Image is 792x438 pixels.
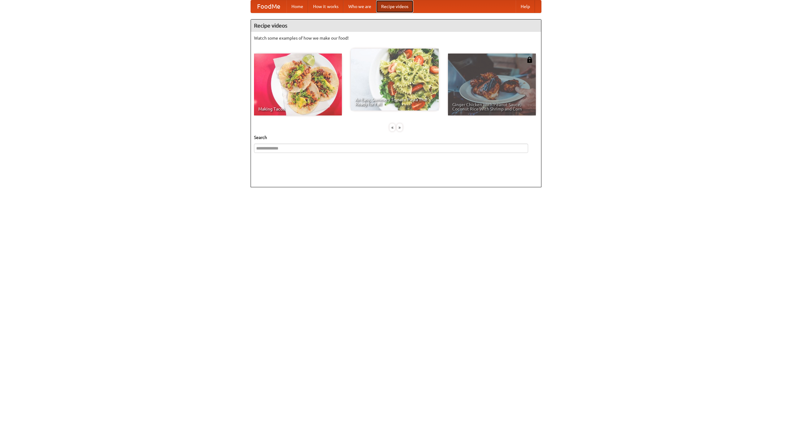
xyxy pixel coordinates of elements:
a: Recipe videos [376,0,413,13]
img: 483408.png [527,57,533,63]
a: Home [286,0,308,13]
h5: Search [254,134,538,141]
div: » [397,124,402,131]
a: How it works [308,0,343,13]
a: Who we are [343,0,376,13]
span: An Easy, Summery Tomato Pasta That's Ready for Fall [355,98,434,106]
a: An Easy, Summery Tomato Pasta That's Ready for Fall [351,49,439,111]
a: Help [516,0,535,13]
div: « [390,124,395,131]
span: Making Tacos [258,107,338,111]
p: Watch some examples of how we make our food! [254,35,538,41]
h4: Recipe videos [251,20,541,32]
a: FoodMe [251,0,286,13]
a: Making Tacos [254,54,342,115]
